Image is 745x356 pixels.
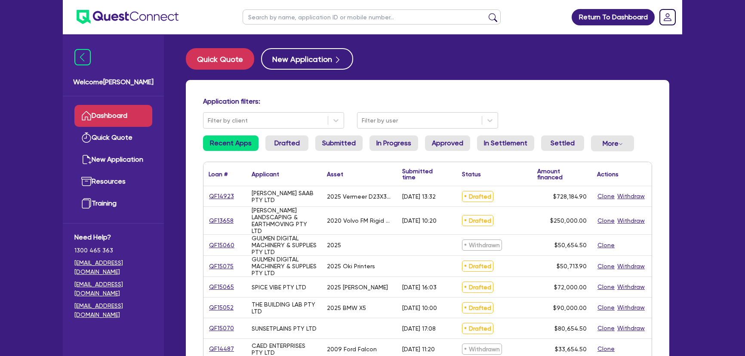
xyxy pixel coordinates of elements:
[315,135,363,151] a: Submitted
[74,232,152,242] span: Need Help?
[597,191,615,201] button: Clone
[74,301,152,319] a: [EMAIL_ADDRESS][DOMAIN_NAME]
[462,282,493,293] span: Drafted
[209,344,234,354] a: QF14487
[617,323,645,333] button: Withdraw
[243,9,501,25] input: Search by name, application ID or mobile number...
[554,325,587,332] span: $80,654.50
[252,256,317,276] div: GULMEN DIGITAL MACHINERY & SUPPLIES PTY LTD
[203,135,259,151] a: Recent Apps
[462,171,481,177] div: Status
[597,216,615,226] button: Clone
[327,193,392,200] div: 2025 Vermeer D23X30DRS3
[617,303,645,313] button: Withdraw
[81,176,92,187] img: resources
[369,135,418,151] a: In Progress
[617,191,645,201] button: Withdraw
[74,280,152,298] a: [EMAIL_ADDRESS][DOMAIN_NAME]
[74,127,152,149] a: Quick Quote
[327,346,377,353] div: 2009 Ford Falcon
[617,216,645,226] button: Withdraw
[617,261,645,271] button: Withdraw
[591,135,634,151] button: Dropdown toggle
[74,149,152,171] a: New Application
[462,191,493,202] span: Drafted
[402,284,437,291] div: [DATE] 16:03
[402,325,436,332] div: [DATE] 17:08
[402,346,435,353] div: [DATE] 11:20
[597,303,615,313] button: Clone
[81,198,92,209] img: training
[77,10,179,24] img: quest-connect-logo-blue
[252,207,317,234] div: [PERSON_NAME] LANDSCAPING & EARTHMOVING PTY LTD
[209,282,234,292] a: QF15065
[554,242,587,249] span: $50,654.50
[209,216,234,226] a: QF13658
[462,215,493,226] span: Drafted
[327,217,392,224] div: 2020 Volvo FM Rigid Truck
[73,77,154,87] span: Welcome [PERSON_NAME]
[462,302,493,313] span: Drafted
[327,304,366,311] div: 2025 BMW X5
[462,239,502,251] span: Withdrawn
[597,323,615,333] button: Clone
[572,9,655,25] a: Return To Dashboard
[597,171,619,177] div: Actions
[74,49,91,65] img: icon-menu-close
[209,171,228,177] div: Loan #
[74,258,152,276] a: [EMAIL_ADDRESS][DOMAIN_NAME]
[462,261,493,272] span: Drafted
[597,261,615,271] button: Clone
[462,344,502,355] span: Withdrawn
[252,171,279,177] div: Applicant
[327,171,343,177] div: Asset
[74,193,152,215] a: Training
[402,168,444,180] div: Submitted time
[186,48,261,70] a: Quick Quote
[617,282,645,292] button: Withdraw
[425,135,470,151] a: Approved
[209,303,234,313] a: QF15052
[462,323,493,334] span: Drafted
[74,105,152,127] a: Dashboard
[74,246,152,255] span: 1300 465 363
[597,344,615,354] button: Clone
[656,6,679,28] a: Dropdown toggle
[252,284,306,291] div: SPICE VIBE PTY LTD
[557,263,587,270] span: $50,713.90
[402,217,437,224] div: [DATE] 10:20
[252,235,317,255] div: GULMEN DIGITAL MACHINERY & SUPPLIES PTY LTD
[81,154,92,165] img: new-application
[541,135,584,151] a: Settled
[550,217,587,224] span: $250,000.00
[81,132,92,143] img: quick-quote
[597,282,615,292] button: Clone
[74,171,152,193] a: Resources
[402,193,436,200] div: [DATE] 13:32
[252,325,317,332] div: SUNSETPLAINS PTY LTD
[209,191,234,201] a: QF14923
[553,304,587,311] span: $90,000.00
[327,242,341,249] div: 2025
[327,263,375,270] div: 2025 Oki Printers
[252,301,317,315] div: THE BUILDING LAB PTY LTD
[203,97,652,105] h4: Application filters:
[537,168,587,180] div: Amount financed
[186,48,254,70] button: Quick Quote
[402,304,437,311] div: [DATE] 10:00
[554,284,587,291] span: $72,000.00
[553,193,587,200] span: $728,184.90
[327,284,388,291] div: 2025 [PERSON_NAME]
[209,323,234,333] a: QF15070
[261,48,353,70] button: New Application
[252,190,317,203] div: [PERSON_NAME] SAAB PTY LTD
[252,342,317,356] div: CAED ENTERPRISES PTY LTD
[209,261,234,271] a: QF15075
[597,240,615,250] button: Clone
[209,240,235,250] a: QF15060
[265,135,308,151] a: Drafted
[555,346,587,353] span: $33,654.50
[477,135,534,151] a: In Settlement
